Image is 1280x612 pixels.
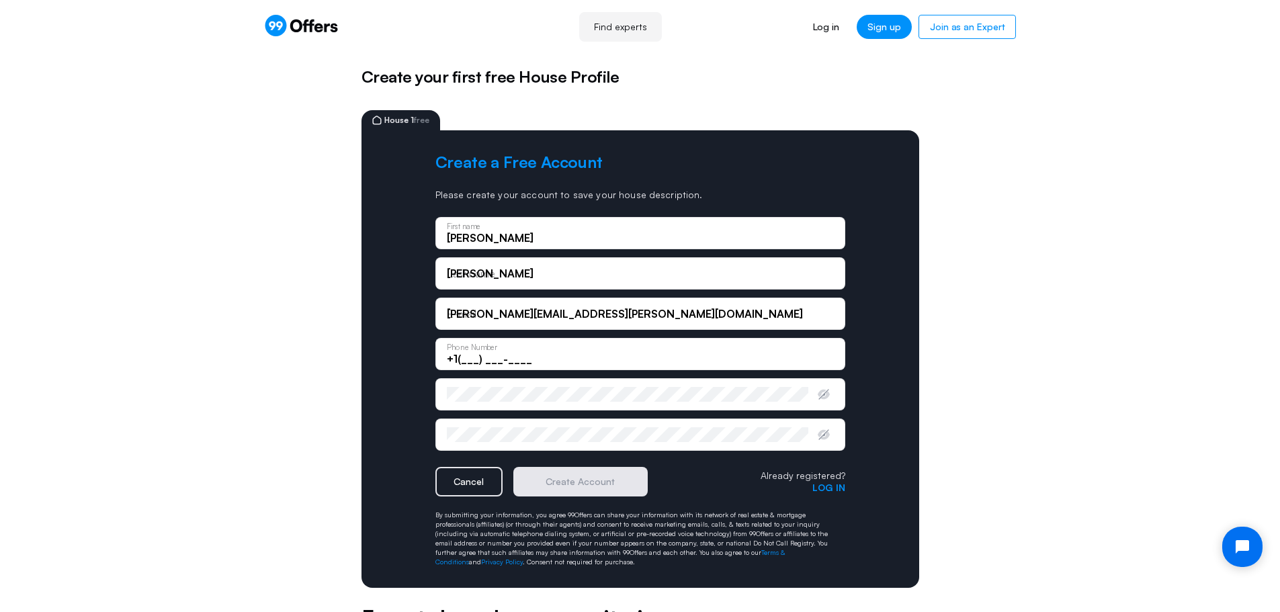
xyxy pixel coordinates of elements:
p: Please create your account to save your house description. [435,189,845,201]
p: First name [447,222,480,230]
a: Log in [802,15,850,39]
p: By submitting your information, you agree 99Offers can share your information with its network of... [435,510,845,566]
iframe: Tidio Chat [1211,515,1274,578]
a: Find experts [579,12,662,42]
p: Already registered? [761,470,845,482]
button: Cancel [435,467,503,496]
button: Create Account [513,467,648,496]
button: Log in [812,482,845,493]
h5: Create your first free House Profile [361,64,919,89]
a: Sign up [857,15,912,39]
span: free [414,115,429,125]
h2: Create a Free Account [435,152,845,173]
a: Join as an Expert [919,15,1016,39]
a: Terms & Conditions [435,548,785,566]
span: House 1 [384,116,429,124]
a: Privacy Policy [481,558,523,566]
